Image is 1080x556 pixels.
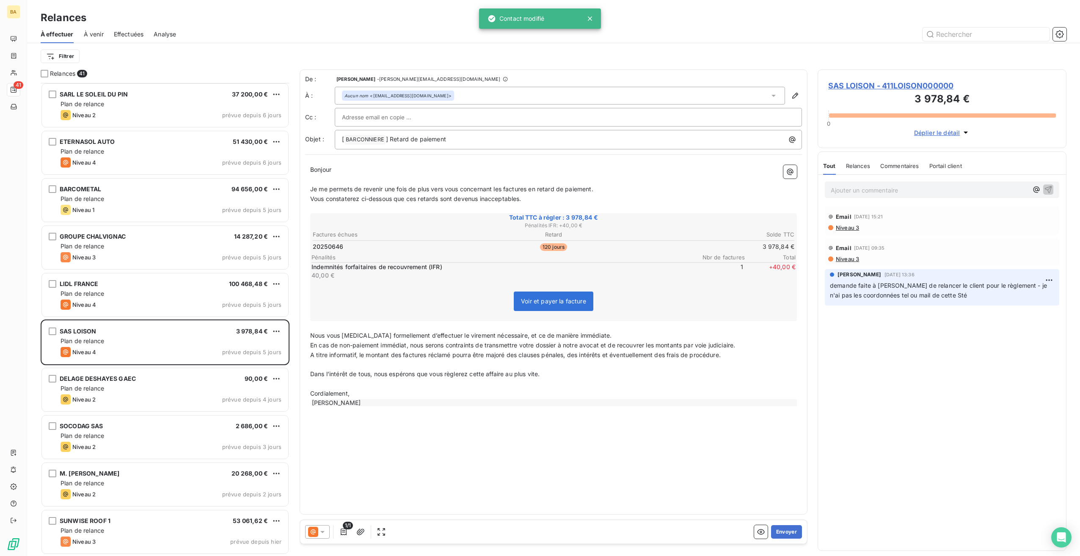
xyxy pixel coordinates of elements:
[310,370,540,377] span: Dans l’intérêt de tous, nous espérons que vous règlerez cette affaire au plus vite.
[236,422,268,429] span: 2 686,00 €
[836,213,851,220] span: Email
[72,159,96,166] span: Niveau 4
[634,242,795,251] td: 3 978,84 €
[912,128,973,138] button: Déplier le détail
[14,81,23,89] span: 41
[230,538,281,545] span: prévue depuis hier
[222,443,281,450] span: prévue depuis 3 jours
[84,30,104,39] span: À venir
[60,185,102,193] span: BARCOMETAL
[311,254,694,261] span: Pénalités
[61,479,104,487] span: Plan de relance
[336,77,375,82] span: [PERSON_NAME]
[222,254,281,261] span: prévue depuis 5 jours
[342,111,433,124] input: Adresse email en copie ...
[72,443,96,450] span: Niveau 2
[60,375,136,382] span: DELAGE DESHAYES GAEC
[60,328,96,335] span: SAS LOISON
[41,83,289,556] div: grid
[310,166,331,173] span: Bonjour
[835,224,859,231] span: Niveau 3
[232,91,268,98] span: 37 200,00 €
[310,332,612,339] span: Nous vous [MEDICAL_DATA] formellement d’effectuer le virement nécessaire, et ce de manière immédi...
[222,159,281,166] span: prévue depuis 6 jours
[929,162,962,169] span: Portail client
[231,185,268,193] span: 94 656,00 €
[521,297,586,305] span: Voir et payer la facture
[72,206,94,213] span: Niveau 1
[838,271,881,278] span: [PERSON_NAME]
[884,272,915,277] span: [DATE] 13:36
[236,328,268,335] span: 3 978,84 €
[7,537,20,551] img: Logo LeanPay
[344,135,386,145] span: BARCONNIERE
[61,100,104,107] span: Plan de relance
[313,242,343,251] span: 20250646
[914,128,960,137] span: Déplier le détail
[72,538,96,545] span: Niveau 3
[72,254,96,261] span: Niveau 3
[114,30,144,39] span: Effectuées
[72,301,96,308] span: Niveau 4
[61,195,104,202] span: Plan de relance
[923,28,1050,41] input: Rechercher
[7,5,20,19] div: BA
[823,162,836,169] span: Tout
[342,135,344,143] span: [
[222,206,281,213] span: prévue depuis 5 jours
[233,138,268,145] span: 51 430,00 €
[61,337,104,344] span: Plan de relance
[771,525,802,539] button: Envoyer
[827,120,830,127] span: 0
[310,185,593,193] span: Je me permets de revenir une fois de plus vers vous concernant les factures en retard de paiement.
[344,93,452,99] div: <[EMAIL_ADDRESS][DOMAIN_NAME]>
[61,527,104,534] span: Plan de relance
[344,93,368,99] em: Aucun nom
[305,135,324,143] span: Objet :
[72,112,96,118] span: Niveau 2
[745,254,796,261] span: Total
[835,256,859,262] span: Niveau 3
[50,69,75,78] span: Relances
[540,243,567,251] span: 120 jours
[310,195,521,202] span: Vous constaterez ci-dessous que ces retards sont devenus inacceptables.
[60,470,119,477] span: M. [PERSON_NAME]
[311,222,796,229] span: Pénalités IFR : + 40,00 €
[311,213,796,222] span: Total TTC à régler : 3 978,84 €
[60,422,103,429] span: SOCODAG SAS
[311,271,691,280] p: 40,00 €
[310,390,350,397] span: Cordialement,
[60,517,110,524] span: SUNWISE ROOF 1
[830,282,1049,299] span: demande faite à [PERSON_NAME] de relancer le client pour le règlement - je n'ai pas les coordonné...
[61,385,104,392] span: Plan de relance
[245,375,268,382] span: 90,00 €
[343,522,353,529] span: 1/1
[60,233,126,240] span: GROUPE CHALVIGNAC
[828,80,1056,91] span: SAS LOISON - 411LOISON000000
[305,113,335,121] label: Cc :
[692,263,743,280] span: 1
[72,396,96,403] span: Niveau 2
[634,230,795,239] th: Solde TTC
[488,11,544,26] div: Contact modifié
[72,349,96,355] span: Niveau 4
[305,75,335,83] span: De :
[745,263,796,280] span: + 40,00 €
[222,112,281,118] span: prévue depuis 6 jours
[880,162,919,169] span: Commentaires
[311,263,691,271] p: Indemnités forfaitaires de recouvrement (IFR)
[846,162,870,169] span: Relances
[222,396,281,403] span: prévue depuis 4 jours
[222,349,281,355] span: prévue depuis 5 jours
[77,70,87,77] span: 41
[474,230,634,239] th: Retard
[854,245,885,250] span: [DATE] 09:35
[154,30,176,39] span: Analyse
[41,30,74,39] span: À effectuer
[60,280,99,287] span: LIDL FRANCE
[386,135,446,143] span: ] Retard de paiement
[60,138,115,145] span: ETERNASOL AUTO
[61,242,104,250] span: Plan de relance
[310,351,721,358] span: A titre informatif, le montant des factures réclamé pourra être majoré des clauses pénales, des i...
[234,233,268,240] span: 14 287,20 €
